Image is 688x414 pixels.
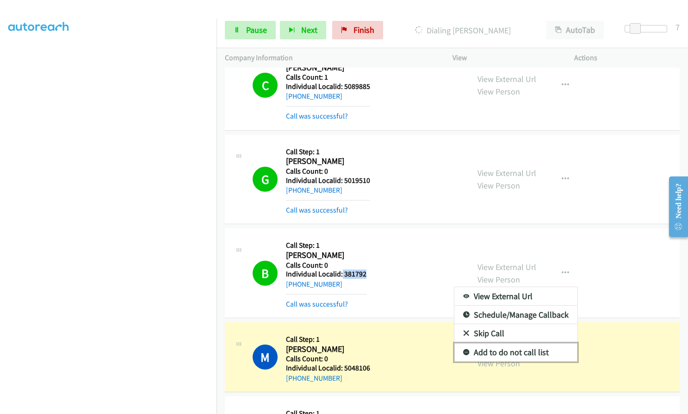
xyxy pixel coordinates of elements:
[454,287,577,306] a: View External Url
[454,306,577,324] a: Schedule/Manage Callback
[454,324,577,343] a: Skip Call
[454,343,577,362] a: Add to do not call list
[661,170,688,244] iframe: Resource Center
[253,345,278,370] h1: M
